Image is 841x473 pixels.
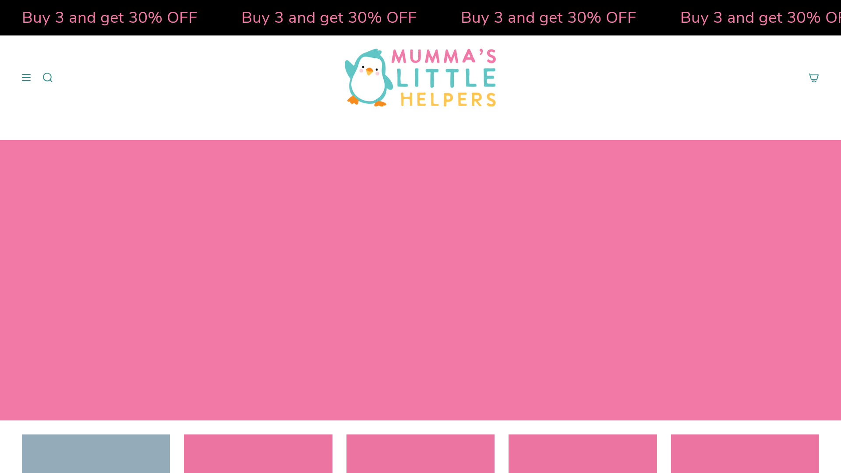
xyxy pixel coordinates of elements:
button: Show menu [20,49,33,106]
strong: Buy 3 and get 30% OFF [240,7,416,28]
strong: Buy 3 and get 30% OFF [459,7,635,28]
img: Mumma’s Little Helpers [345,49,496,106]
strong: Buy 3 and get 30% OFF [21,7,196,28]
